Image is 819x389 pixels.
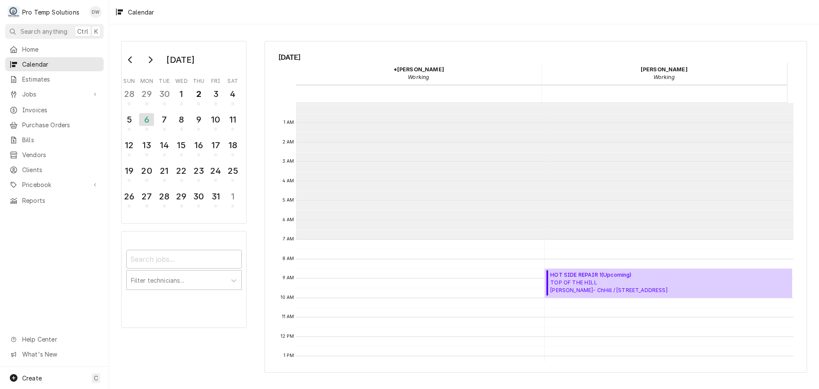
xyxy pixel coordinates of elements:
[22,180,87,189] span: Pricebook
[163,53,197,67] div: [DATE]
[5,118,104,132] a: Purchase Orders
[5,332,104,346] a: Go to Help Center
[173,75,190,85] th: Wednesday
[5,178,104,192] a: Go to Pricebook
[641,66,688,73] strong: [PERSON_NAME]
[22,120,99,129] span: Purchase Orders
[190,75,207,85] th: Thursday
[280,139,296,146] span: 2 AM
[158,113,171,126] div: 7
[280,313,296,320] span: 11 AM
[158,164,171,177] div: 21
[279,333,296,340] span: 12 PM
[226,113,239,126] div: 11
[90,6,102,18] div: DW
[122,88,136,100] div: 28
[142,53,159,67] button: Go to next month
[22,75,99,84] span: Estimates
[209,190,222,203] div: 31
[279,294,296,301] span: 10 AM
[158,190,171,203] div: 28
[140,164,153,177] div: 20
[653,74,675,80] em: Working
[22,105,99,114] span: Invoices
[122,190,136,203] div: 26
[280,197,296,204] span: 5 AM
[122,53,139,67] button: Go to previous month
[281,236,296,243] span: 7 AM
[156,75,173,85] th: Tuesday
[264,41,807,373] div: Calendar Calendar
[175,113,188,126] div: 8
[126,242,242,299] div: Calendar Filters
[541,63,787,84] div: Dakota Williams - Working
[5,163,104,177] a: Clients
[138,75,156,85] th: Monday
[8,6,20,18] div: P
[121,75,138,85] th: Sunday
[192,190,205,203] div: 30
[22,350,99,359] span: What's New
[224,75,241,85] th: Saturday
[226,88,239,100] div: 4
[121,41,247,224] div: Calendar Day Picker
[77,27,88,36] span: Ctrl
[22,45,99,54] span: Home
[8,6,20,18] div: Pro Temp Solutions's Avatar
[280,178,296,184] span: 4 AM
[192,88,205,100] div: 2
[550,279,667,294] span: TOP OF THE HILL [PERSON_NAME]- ChHill / [STREET_ADDRESS]
[192,113,205,126] div: 9
[22,150,99,159] span: Vendors
[175,164,188,177] div: 22
[393,66,444,73] strong: *[PERSON_NAME]
[5,24,104,39] button: Search anythingCtrlK
[279,52,793,63] span: [DATE]
[22,335,99,344] span: Help Center
[408,74,429,80] em: Working
[280,255,296,262] span: 8 AM
[209,139,222,152] div: 17
[5,72,104,86] a: Estimates
[207,75,224,85] th: Friday
[226,139,239,152] div: 18
[545,269,793,298] div: HOT SIDE REPAIR 1(Upcoming)TOP OF THE HILL[PERSON_NAME]- ChHill / [STREET_ADDRESS]
[5,347,104,361] a: Go to What's New
[280,158,296,165] span: 3 AM
[175,139,188,152] div: 15
[22,374,42,382] span: Create
[158,88,171,100] div: 30
[282,352,296,359] span: 1 PM
[175,88,188,100] div: 1
[209,164,222,177] div: 24
[226,190,239,203] div: 1
[122,139,136,152] div: 12
[22,90,87,99] span: Jobs
[5,103,104,117] a: Invoices
[5,42,104,56] a: Home
[280,216,296,223] span: 6 AM
[94,374,98,383] span: C
[545,269,793,298] div: [Service] HOT SIDE REPAIR 1 TOP OF THE HILL TOTH- ChHill / 100 E Franklin St, Chapel Hill, NC 275...
[20,27,67,36] span: Search anything
[282,119,296,126] span: 1 AM
[209,113,222,126] div: 10
[140,190,153,203] div: 27
[126,250,242,269] input: Search jobs...
[5,133,104,147] a: Bills
[5,57,104,71] a: Calendar
[192,139,205,152] div: 16
[22,196,99,205] span: Reports
[5,87,104,101] a: Go to Jobs
[158,139,171,152] div: 14
[22,165,99,174] span: Clients
[139,113,154,126] div: 6
[121,231,247,328] div: Calendar Filters
[226,164,239,177] div: 25
[140,139,153,152] div: 13
[209,88,222,100] div: 3
[550,271,667,279] span: HOT SIDE REPAIR 1 ( Upcoming )
[122,164,136,177] div: 19
[90,6,102,18] div: Dana Williams's Avatar
[22,8,79,17] div: Pro Temp Solutions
